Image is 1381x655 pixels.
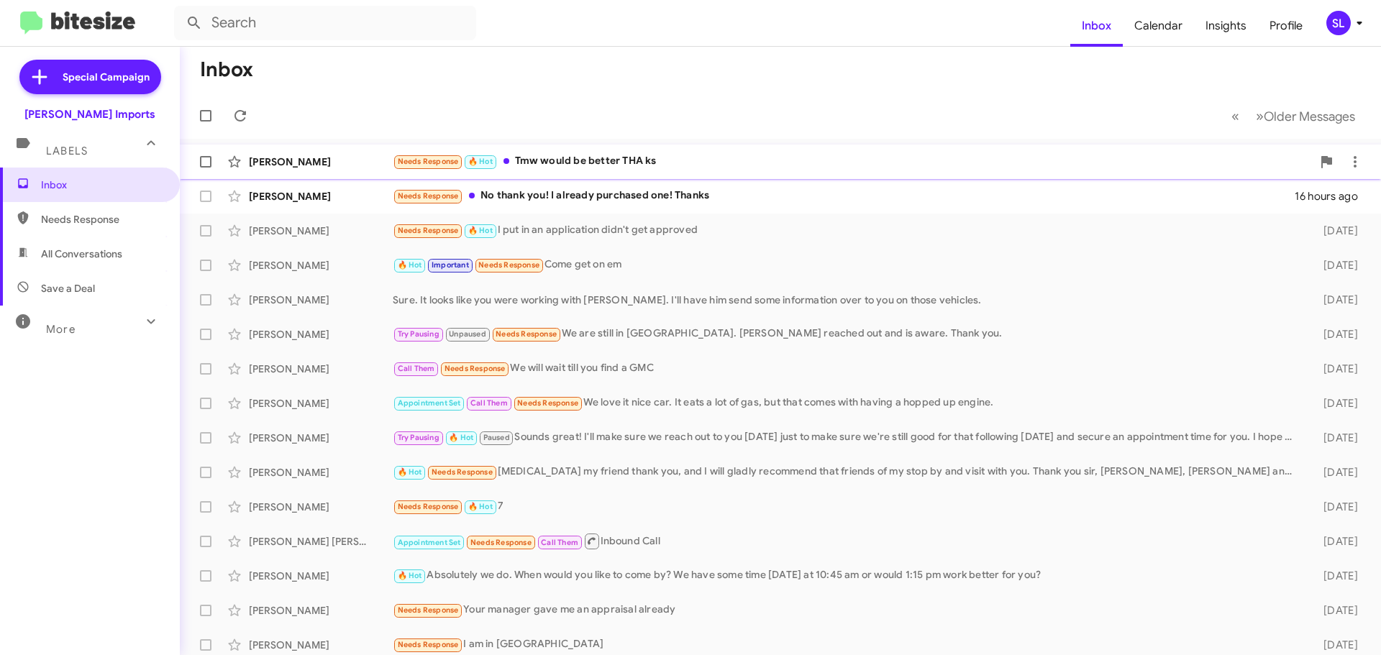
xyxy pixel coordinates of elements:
[470,538,532,547] span: Needs Response
[393,464,1300,480] div: [MEDICAL_DATA] my friend thank you, and I will gladly recommend that friends of my stop by and vi...
[398,329,439,339] span: Try Pausing
[432,467,493,477] span: Needs Response
[517,398,578,408] span: Needs Response
[249,396,393,411] div: [PERSON_NAME]
[249,362,393,376] div: [PERSON_NAME]
[445,364,506,373] span: Needs Response
[496,329,557,339] span: Needs Response
[1256,107,1264,125] span: »
[19,60,161,94] a: Special Campaign
[1300,465,1369,480] div: [DATE]
[398,605,459,615] span: Needs Response
[468,502,493,511] span: 🔥 Hot
[398,398,461,408] span: Appointment Set
[393,188,1295,204] div: No thank you! I already purchased one! Thanks
[1300,534,1369,549] div: [DATE]
[398,157,459,166] span: Needs Response
[393,395,1300,411] div: We love it nice car. It eats a lot of gas, but that comes with having a hopped up engine.
[1300,638,1369,652] div: [DATE]
[398,538,461,547] span: Appointment Set
[398,364,435,373] span: Call Them
[432,260,469,270] span: Important
[398,260,422,270] span: 🔥 Hot
[249,189,393,203] div: [PERSON_NAME]
[393,257,1300,273] div: Come get on em
[393,636,1300,653] div: I am in [GEOGRAPHIC_DATA]
[249,534,393,549] div: [PERSON_NAME] [PERSON_NAME]
[393,602,1300,618] div: Your manager gave me an appraisal already
[449,433,473,442] span: 🔥 Hot
[1314,11,1365,35] button: SL
[398,191,459,201] span: Needs Response
[174,6,476,40] input: Search
[1223,101,1248,131] button: Previous
[398,467,422,477] span: 🔥 Hot
[249,155,393,169] div: [PERSON_NAME]
[1123,5,1194,47] a: Calendar
[398,502,459,511] span: Needs Response
[249,293,393,307] div: [PERSON_NAME]
[1223,101,1364,131] nav: Page navigation example
[249,224,393,238] div: [PERSON_NAME]
[249,603,393,618] div: [PERSON_NAME]
[398,433,439,442] span: Try Pausing
[398,640,459,649] span: Needs Response
[41,212,163,226] span: Needs Response
[483,433,510,442] span: Paused
[393,429,1300,446] div: Sounds great! I'll make sure we reach out to you [DATE] just to make sure we're still good for th...
[1300,258,1369,272] div: [DATE]
[1300,224,1369,238] div: [DATE]
[468,226,493,235] span: 🔥 Hot
[470,398,508,408] span: Call Them
[393,326,1300,342] div: We are still in [GEOGRAPHIC_DATA]. [PERSON_NAME] reached out and is aware. Thank you.
[46,145,88,157] span: Labels
[393,567,1300,584] div: Absolutely we do. When would you like to come by? We have some time [DATE] at 10:45 am or would 1...
[393,293,1300,307] div: Sure. It looks like you were working with [PERSON_NAME]. I'll have him send some information over...
[1070,5,1123,47] a: Inbox
[449,329,486,339] span: Unpaused
[1194,5,1258,47] a: Insights
[1300,500,1369,514] div: [DATE]
[398,226,459,235] span: Needs Response
[393,222,1300,239] div: I put in an application didn't get approved
[249,638,393,652] div: [PERSON_NAME]
[41,247,122,261] span: All Conversations
[478,260,539,270] span: Needs Response
[1247,101,1364,131] button: Next
[1258,5,1314,47] a: Profile
[393,532,1300,550] div: Inbound Call
[249,327,393,342] div: [PERSON_NAME]
[1300,431,1369,445] div: [DATE]
[249,431,393,445] div: [PERSON_NAME]
[46,323,76,336] span: More
[1300,362,1369,376] div: [DATE]
[541,538,578,547] span: Call Them
[1326,11,1351,35] div: SL
[41,178,163,192] span: Inbox
[393,153,1312,170] div: Tmw would be better THA ks
[1231,107,1239,125] span: «
[1300,569,1369,583] div: [DATE]
[1300,327,1369,342] div: [DATE]
[393,498,1300,515] div: 7
[200,58,253,81] h1: Inbox
[249,569,393,583] div: [PERSON_NAME]
[1295,189,1369,203] div: 16 hours ago
[1300,293,1369,307] div: [DATE]
[393,360,1300,377] div: We will wait till you find a GMC
[1300,603,1369,618] div: [DATE]
[398,571,422,580] span: 🔥 Hot
[249,500,393,514] div: [PERSON_NAME]
[1264,109,1355,124] span: Older Messages
[249,258,393,272] div: [PERSON_NAME]
[41,281,95,296] span: Save a Deal
[249,465,393,480] div: [PERSON_NAME]
[24,107,155,122] div: [PERSON_NAME] Imports
[63,70,150,84] span: Special Campaign
[1300,396,1369,411] div: [DATE]
[468,157,493,166] span: 🔥 Hot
